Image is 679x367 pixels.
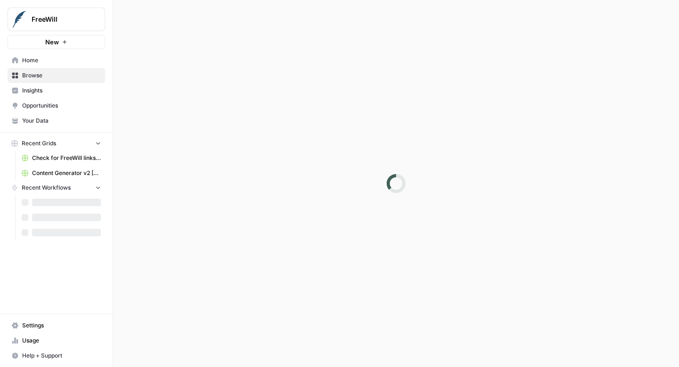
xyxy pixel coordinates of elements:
[32,15,89,24] span: FreeWill
[8,318,105,333] a: Settings
[22,321,101,330] span: Settings
[17,150,105,166] a: Check for FreeWill links on partner's external website
[45,37,59,47] span: New
[17,166,105,181] a: Content Generator v2 [DRAFT] Test All Product Combos
[22,86,101,95] span: Insights
[8,35,105,49] button: New
[8,181,105,195] button: Recent Workflows
[32,154,101,162] span: Check for FreeWill links on partner's external website
[22,117,101,125] span: Your Data
[8,98,105,113] a: Opportunities
[8,113,105,128] a: Your Data
[8,333,105,348] a: Usage
[8,53,105,68] a: Home
[22,351,101,360] span: Help + Support
[22,183,71,192] span: Recent Workflows
[11,11,28,28] img: FreeWill Logo
[22,71,101,80] span: Browse
[8,348,105,363] button: Help + Support
[32,169,101,177] span: Content Generator v2 [DRAFT] Test All Product Combos
[22,101,101,110] span: Opportunities
[8,83,105,98] a: Insights
[8,68,105,83] a: Browse
[22,56,101,65] span: Home
[8,8,105,31] button: Workspace: FreeWill
[22,336,101,345] span: Usage
[8,136,105,150] button: Recent Grids
[22,139,56,148] span: Recent Grids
